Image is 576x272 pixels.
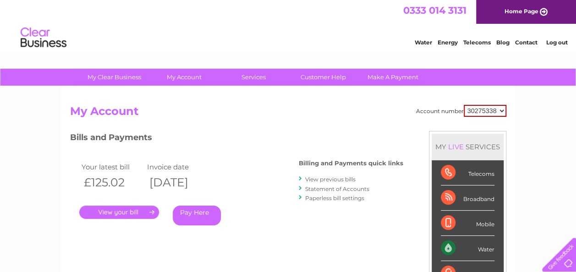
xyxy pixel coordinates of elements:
img: logo.png [20,24,67,52]
div: Broadband [441,185,494,211]
th: £125.02 [79,173,145,192]
a: Log out [546,39,567,46]
a: Blog [496,39,510,46]
a: My Clear Business [77,69,152,86]
a: Statement of Accounts [305,185,369,192]
a: View previous bills [305,176,356,183]
div: LIVE [446,142,466,151]
a: Services [216,69,291,86]
a: My Account [146,69,222,86]
a: Paperless bill settings [305,195,364,201]
a: Make A Payment [355,69,431,86]
a: Customer Help [285,69,361,86]
a: Energy [438,39,458,46]
a: Water [415,39,432,46]
div: MY SERVICES [432,134,504,160]
div: Mobile [441,211,494,236]
a: Pay Here [173,206,221,225]
h2: My Account [70,105,506,122]
td: Invoice date [145,161,211,173]
a: Telecoms [463,39,491,46]
div: Water [441,236,494,261]
a: 0333 014 3131 [403,5,466,16]
th: [DATE] [145,173,211,192]
a: Contact [515,39,538,46]
h4: Billing and Payments quick links [299,160,403,167]
h3: Bills and Payments [70,131,403,147]
div: Clear Business is a trading name of Verastar Limited (registered in [GEOGRAPHIC_DATA] No. 3667643... [72,5,505,44]
div: Telecoms [441,160,494,185]
td: Your latest bill [79,161,145,173]
div: Account number [416,105,506,117]
a: . [79,206,159,219]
